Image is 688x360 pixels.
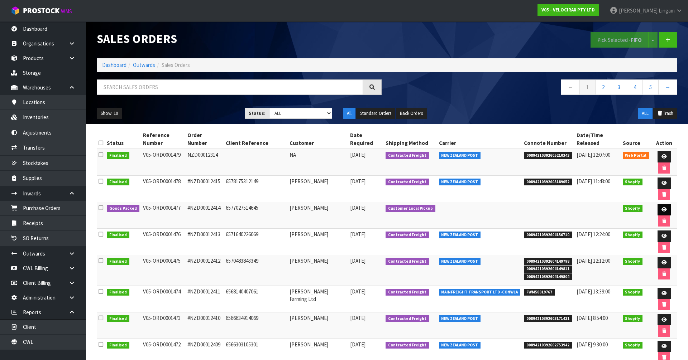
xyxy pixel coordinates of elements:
[611,79,627,95] a: 3
[386,205,435,212] span: Customer Local Pickup
[288,312,349,339] td: [PERSON_NAME]
[141,130,186,149] th: Reference Number
[141,255,186,286] td: V05-ORD0001475
[392,79,677,97] nav: Page navigation
[386,258,429,265] span: Contracted Freight
[638,108,653,119] button: ALL
[224,202,288,229] td: 6577027514645
[97,32,382,45] h1: Sales Orders
[577,231,610,238] span: [DATE] 12:24:00
[439,258,481,265] span: NEW ZEALAND POST
[288,176,349,202] td: [PERSON_NAME]
[186,229,224,255] td: #NZD00012413
[186,255,224,286] td: #NZD00012412
[105,130,141,149] th: Status
[658,79,677,95] a: →
[107,289,129,296] span: Finalised
[439,179,481,186] span: NEW ZEALAND POST
[524,289,555,296] span: FWM58819767
[133,62,155,68] a: Outwards
[623,152,649,159] span: Web Portal
[524,258,572,265] span: 00894210392604149798
[653,108,677,119] button: Trash
[439,342,481,349] span: NEW ZEALAND POST
[623,289,643,296] span: Shopify
[384,130,437,149] th: Shipping Method
[439,315,481,322] span: NEW ZEALAND POST
[288,130,349,149] th: Customer
[659,7,675,14] span: Lingam
[249,110,266,116] strong: Status:
[591,32,649,48] button: Pick Selected -FIFO
[348,130,384,149] th: Date Required
[288,202,349,229] td: [PERSON_NAME]
[350,231,365,238] span: [DATE]
[439,232,481,239] span: NEW ZEALAND POST
[386,179,429,186] span: Contracted Freight
[524,273,572,281] span: 00894210392604149804
[524,342,572,349] span: 00894210392602753942
[224,312,288,339] td: 6566634914069
[107,258,129,265] span: Finalised
[524,315,572,322] span: 00894210392603171431
[288,286,349,312] td: [PERSON_NAME] Farming Ltd
[224,229,288,255] td: 6571640226069
[141,312,186,339] td: V05-ORD0001473
[97,108,122,119] button: Show: 10
[623,232,643,239] span: Shopify
[577,288,610,295] span: [DATE] 13:39:00
[107,342,129,349] span: Finalised
[356,108,395,119] button: Standard Orders
[343,108,355,119] button: All
[396,108,427,119] button: Back Orders
[541,7,595,13] strong: V05 - VELOCIRAX PTY LTD
[522,130,575,149] th: Connote Number
[386,315,429,322] span: Contracted Freight
[439,152,481,159] span: NEW ZEALAND POST
[186,286,224,312] td: #NZD00012411
[561,79,580,95] a: ←
[437,130,522,149] th: Carrier
[224,286,288,312] td: 6568140407061
[288,229,349,255] td: [PERSON_NAME]
[623,179,643,186] span: Shopify
[524,152,572,159] span: 00894210392605210343
[623,315,643,322] span: Shopify
[141,286,186,312] td: V05-ORD0001474
[350,204,365,211] span: [DATE]
[623,258,643,265] span: Shopify
[61,8,72,15] small: WMS
[651,130,677,149] th: Action
[224,130,288,149] th: Client Reference
[627,79,643,95] a: 4
[107,152,129,159] span: Finalised
[524,179,572,186] span: 00894210392605189052
[595,79,611,95] a: 2
[631,37,642,43] strong: FIFO
[623,205,643,212] span: Shopify
[350,288,365,295] span: [DATE]
[141,149,186,176] td: V05-ORD0001479
[577,257,610,264] span: [DATE] 12:12:00
[642,79,659,95] a: 5
[186,176,224,202] td: #NZD00012415
[102,62,126,68] a: Dashboard
[386,232,429,239] span: Contracted Freight
[350,341,365,348] span: [DATE]
[288,255,349,286] td: [PERSON_NAME]
[524,266,572,273] span: 00894210392604149811
[107,315,129,322] span: Finalised
[623,342,643,349] span: Shopify
[524,232,572,239] span: 00894210392604156710
[350,151,365,158] span: [DATE]
[575,130,621,149] th: Date/Time Released
[439,289,521,296] span: MAINFREIGHT TRANSPORT LTD -CONWLA
[11,6,20,15] img: cube-alt.png
[350,178,365,185] span: [DATE]
[186,312,224,339] td: #NZD00012410
[23,6,59,15] span: ProStock
[619,7,658,14] span: [PERSON_NAME]
[107,232,129,239] span: Finalised
[386,289,429,296] span: Contracted Freight
[537,4,599,16] a: V05 - VELOCIRAX PTY LTD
